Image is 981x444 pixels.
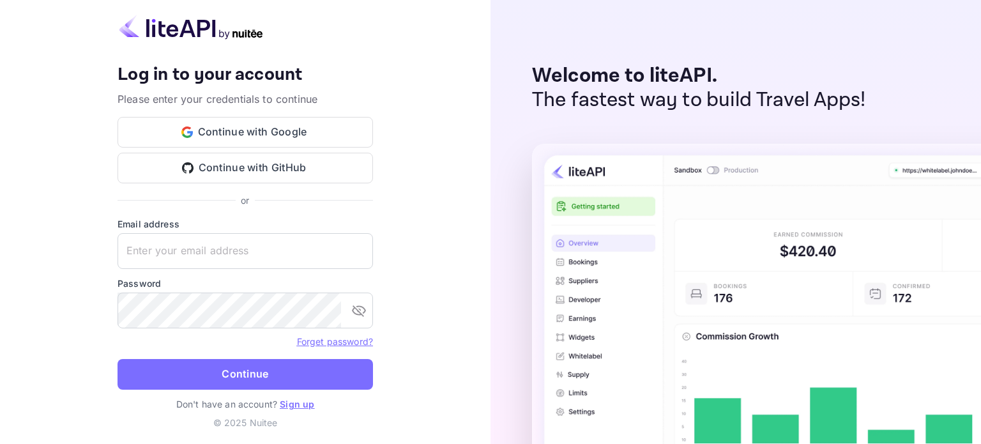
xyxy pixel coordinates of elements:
p: or [241,194,249,207]
button: Continue [118,359,373,390]
p: Welcome to liteAPI. [532,64,866,88]
a: Sign up [280,399,314,410]
label: Password [118,277,373,290]
label: Email address [118,217,373,231]
button: Continue with Google [118,117,373,148]
input: Enter your email address [118,233,373,269]
img: liteapi [118,15,264,40]
p: © 2025 Nuitee [118,416,373,429]
a: Forget password? [297,336,373,347]
p: Don't have an account? [118,397,373,411]
p: Please enter your credentials to continue [118,91,373,107]
button: Continue with GitHub [118,153,373,183]
h4: Log in to your account [118,64,373,86]
a: Forget password? [297,335,373,348]
button: toggle password visibility [346,298,372,323]
p: The fastest way to build Travel Apps! [532,88,866,112]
